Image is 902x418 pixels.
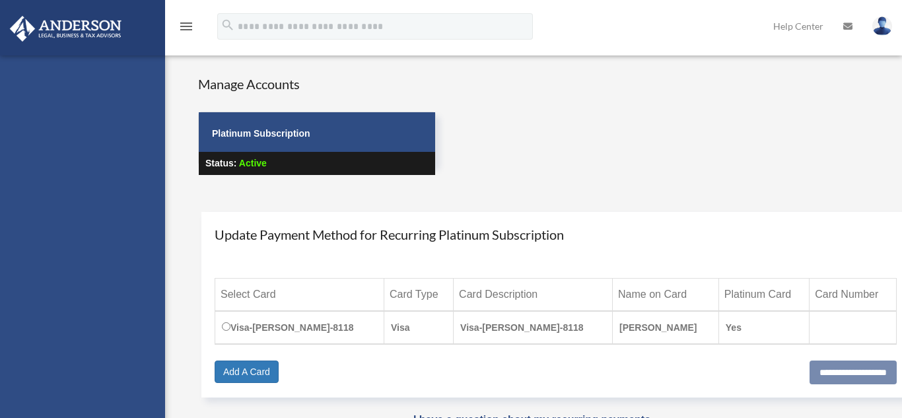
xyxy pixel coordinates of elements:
[718,311,809,344] td: Yes
[215,225,897,244] h4: Update Payment Method for Recurring Platinum Subscription
[212,128,310,139] strong: Platinum Subscription
[718,279,809,312] th: Platinum Card
[178,18,194,34] i: menu
[613,311,719,344] td: [PERSON_NAME]
[384,311,454,344] td: Visa
[6,16,125,42] img: Anderson Advisors Platinum Portal
[613,279,719,312] th: Name on Card
[239,158,267,168] span: Active
[221,18,235,32] i: search
[205,158,236,168] strong: Status:
[810,279,896,312] th: Card Number
[454,279,613,312] th: Card Description
[215,311,384,344] td: Visa-[PERSON_NAME]-8118
[872,17,892,36] img: User Pic
[198,75,436,93] h4: Manage Accounts
[384,279,454,312] th: Card Type
[215,279,384,312] th: Select Card
[454,311,613,344] td: Visa-[PERSON_NAME]-8118
[178,23,194,34] a: menu
[215,361,279,383] a: Add A Card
